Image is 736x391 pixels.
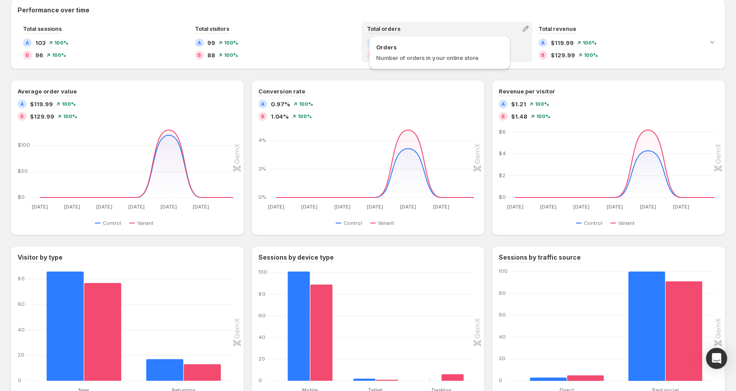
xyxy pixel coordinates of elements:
h2: A [198,40,201,45]
button: Control [576,218,606,228]
span: 100% [63,114,77,119]
text: 80 [258,291,265,297]
div: Open Intercom Messenger [706,348,727,369]
text: $4 [499,150,506,156]
button: Variant [129,218,157,228]
text: [DATE] [400,204,416,210]
text: $100 [18,142,30,148]
span: Total visitors [195,26,229,32]
text: $2 [499,172,505,179]
rect: Variant 91 [665,272,702,381]
text: [DATE] [640,204,656,210]
span: 1.04% [271,112,289,121]
h2: A [541,40,545,45]
text: [DATE] [540,204,557,210]
span: Variant [137,220,153,227]
h2: A [261,101,265,107]
span: 100% [298,114,312,119]
span: 99 [207,38,215,47]
span: 100% [535,101,549,107]
span: $119.99 [551,38,574,47]
g: Mobile: Control 101,Variant 89 [277,272,343,381]
span: Variant [378,220,394,227]
rect: Variant 1 [376,359,398,381]
h2: B [501,114,505,119]
text: [DATE] [334,204,350,210]
h3: Visitor by type [18,253,63,262]
button: Control [95,218,125,228]
span: Total sessions [23,26,62,32]
span: $1.48 [511,112,527,121]
text: $50 [18,168,28,174]
span: 88 [207,51,215,60]
text: 4% [258,137,266,143]
text: 20 [499,355,505,361]
span: Variant [618,220,635,227]
span: 100% [52,52,66,58]
button: Control [336,218,366,228]
text: $0 [499,194,506,200]
span: Control [344,220,362,227]
h3: Average order value [18,87,77,96]
span: Orders [376,43,503,52]
h2: A [26,40,29,45]
rect: Variant 77 [84,272,121,381]
span: $119.99 [30,100,53,108]
text: $0 [18,194,25,200]
span: 100% [583,40,597,45]
span: Total revenue [538,26,576,32]
span: 100% [54,40,68,45]
g: Paid social: Control 100,Variant 91 [616,272,714,381]
h2: A [20,101,24,107]
text: 60 [258,313,265,319]
span: 100% [224,40,238,45]
text: [DATE] [574,204,590,210]
text: [DATE] [161,204,177,210]
text: 20 [258,356,265,362]
rect: Control 100 [628,272,665,381]
text: 100 [499,268,508,274]
span: $129.99 [30,112,54,121]
g: Tablet: Control 2,Variant 1 [343,272,408,381]
rect: Variant 13 [183,343,221,381]
text: 0 [18,377,21,384]
text: [DATE] [32,204,48,210]
button: Variant [610,218,638,228]
text: [DATE] [96,204,112,210]
span: 103 [35,38,45,47]
text: 100 [258,269,267,275]
text: 0 [499,377,502,384]
span: 0.97% [271,100,290,108]
text: [DATE] [367,204,383,210]
text: 60 [499,312,506,318]
text: 40 [499,334,506,340]
text: [DATE] [193,204,209,210]
span: Control [103,220,121,227]
text: 40 [18,327,25,333]
h2: B [198,52,201,58]
text: [DATE] [673,204,690,210]
rect: Control 86 [47,272,84,381]
g: Returning: Control 17,Variant 13 [134,272,233,381]
g: Desktop: Control 0,Variant 6 [408,272,474,381]
g: Direct: Control 3,Variant 5 [518,272,616,381]
span: 100% [62,101,76,107]
rect: Variant 6 [441,353,464,381]
text: 40 [258,334,265,340]
rect: Variant 89 [310,272,333,381]
h2: B [261,114,265,119]
span: 100% [299,101,313,107]
text: 60 [18,301,25,307]
span: $129.99 [551,51,575,60]
g: New: Control 86,Variant 77 [34,272,134,381]
span: 100% [536,114,550,119]
rect: Control 2 [353,357,376,381]
rect: Control 3 [530,357,567,381]
h3: Conversion rate [258,87,305,96]
rect: Variant 5 [567,354,604,381]
rect: Control 17 [146,338,184,381]
text: 2% [258,166,266,172]
text: [DATE] [507,204,523,210]
text: 0% [258,194,266,200]
span: $1.21 [511,100,526,108]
